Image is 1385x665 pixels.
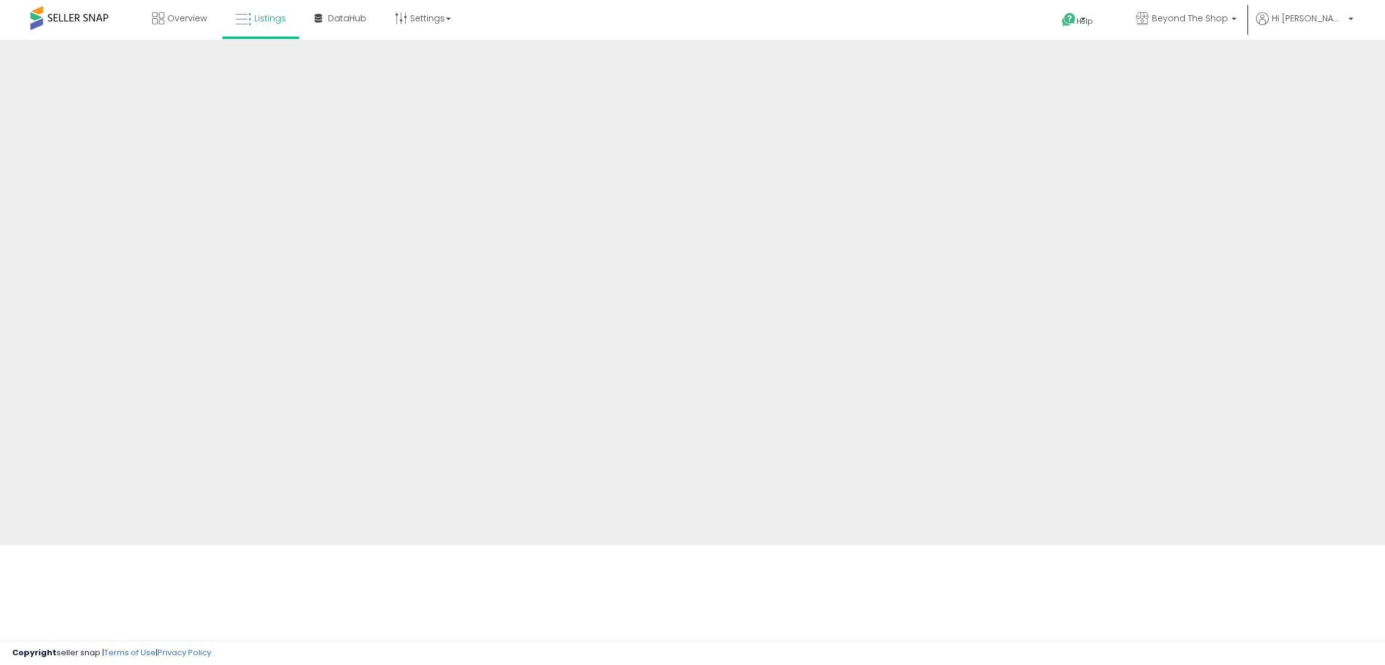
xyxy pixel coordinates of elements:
[1052,3,1117,40] a: Help
[1152,12,1228,24] span: Beyond The Shop
[1061,12,1076,27] i: Get Help
[254,12,286,24] span: Listings
[1272,12,1345,24] span: Hi [PERSON_NAME]
[167,12,207,24] span: Overview
[328,12,366,24] span: DataHub
[1076,16,1093,26] span: Help
[1256,12,1353,40] a: Hi [PERSON_NAME]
